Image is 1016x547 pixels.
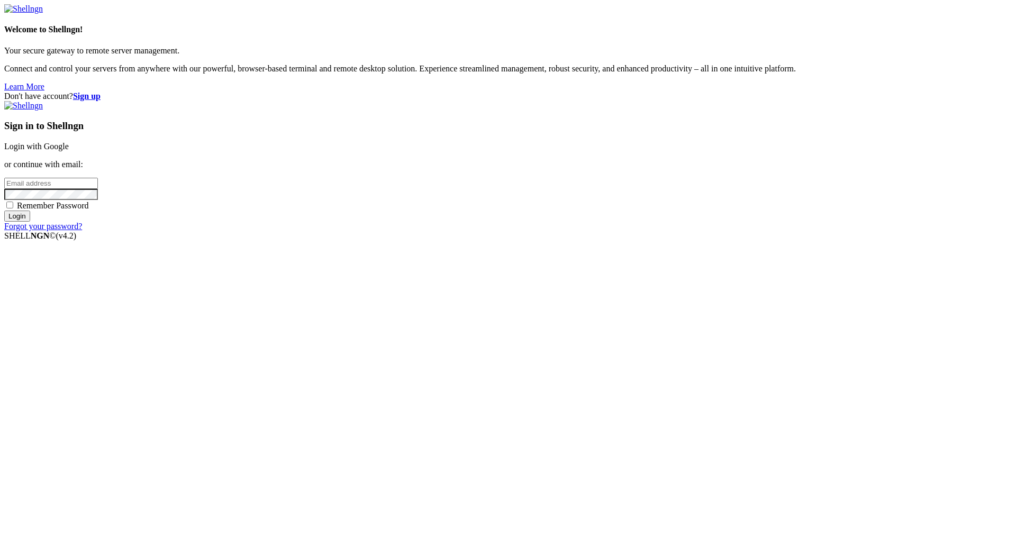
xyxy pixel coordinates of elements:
b: NGN [31,231,50,240]
a: Login with Google [4,142,69,151]
input: Remember Password [6,202,13,208]
p: Connect and control your servers from anywhere with our powerful, browser-based terminal and remo... [4,64,1012,74]
p: or continue with email: [4,160,1012,169]
input: Login [4,211,30,222]
span: 4.2.0 [56,231,77,240]
p: Your secure gateway to remote server management. [4,46,1012,56]
a: Learn More [4,82,44,91]
div: Don't have account? [4,92,1012,101]
a: Forgot your password? [4,222,82,231]
h3: Sign in to Shellngn [4,120,1012,132]
a: Sign up [73,92,101,101]
h4: Welcome to Shellngn! [4,25,1012,34]
span: SHELL © [4,231,76,240]
img: Shellngn [4,4,43,14]
input: Email address [4,178,98,189]
span: Remember Password [17,201,89,210]
img: Shellngn [4,101,43,111]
